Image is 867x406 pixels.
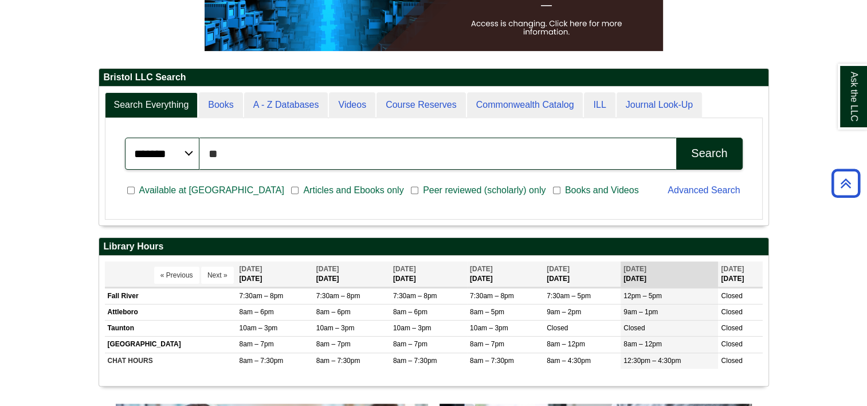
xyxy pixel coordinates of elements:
th: [DATE] [313,261,390,287]
th: [DATE] [467,261,544,287]
td: Taunton [105,321,237,337]
span: Closed [547,324,568,332]
span: 8am – 7:30pm [393,357,437,365]
th: [DATE] [390,261,467,287]
span: 12pm – 5pm [623,292,662,300]
span: 8am – 6pm [393,308,427,316]
span: 8am – 7:30pm [470,357,514,365]
span: 9am – 2pm [547,308,581,316]
span: 10am – 3pm [470,324,508,332]
span: [DATE] [393,265,416,273]
span: 8am – 7pm [316,340,351,348]
a: A - Z Databases [244,92,328,118]
span: 10am – 3pm [316,324,355,332]
td: Fall River [105,288,237,304]
span: 8am – 7pm [393,340,427,348]
span: [DATE] [623,265,646,273]
span: 8am – 7:30pm [316,357,360,365]
span: 8am – 12pm [623,340,662,348]
button: Search [676,138,742,170]
a: Course Reserves [376,92,466,118]
span: Available at [GEOGRAPHIC_DATA] [135,184,289,197]
span: 8am – 6pm [240,308,274,316]
th: [DATE] [621,261,718,287]
span: [DATE] [316,265,339,273]
a: Books [199,92,242,118]
span: [DATE] [721,265,744,273]
span: 7:30am – 8pm [316,292,360,300]
a: Back to Top [827,175,864,191]
span: Closed [721,324,742,332]
a: Journal Look-Up [617,92,702,118]
button: « Previous [154,267,199,284]
span: 10am – 3pm [240,324,278,332]
span: 7:30am – 5pm [547,292,591,300]
input: Available at [GEOGRAPHIC_DATA] [127,185,135,196]
span: Closed [721,357,742,365]
h2: Library Hours [99,238,768,256]
span: Articles and Ebooks only [299,184,408,197]
span: Books and Videos [560,184,644,197]
a: ILL [584,92,615,118]
span: 8am – 4:30pm [547,357,591,365]
span: 12:30pm – 4:30pm [623,357,681,365]
span: Closed [623,324,645,332]
td: Attleboro [105,304,237,321]
span: [DATE] [547,265,570,273]
span: 8am – 7pm [470,340,504,348]
a: Advanced Search [668,185,740,195]
span: Peer reviewed (scholarly) only [418,184,550,197]
th: [DATE] [718,261,762,287]
span: 8am – 5pm [470,308,504,316]
td: [GEOGRAPHIC_DATA] [105,337,237,353]
span: 7:30am – 8pm [470,292,514,300]
span: Closed [721,340,742,348]
span: 9am – 1pm [623,308,658,316]
h2: Bristol LLC Search [99,69,768,87]
span: 8am – 7pm [240,340,274,348]
a: Videos [329,92,375,118]
a: Commonwealth Catalog [467,92,583,118]
span: [DATE] [470,265,493,273]
span: 10am – 3pm [393,324,431,332]
span: Closed [721,308,742,316]
span: 8am – 6pm [316,308,351,316]
th: [DATE] [544,261,621,287]
span: Closed [721,292,742,300]
div: Search [691,147,727,160]
th: [DATE] [237,261,313,287]
input: Articles and Ebooks only [291,185,299,196]
span: 8am – 12pm [547,340,585,348]
span: 8am – 7:30pm [240,357,284,365]
input: Books and Videos [553,185,560,196]
span: [DATE] [240,265,262,273]
button: Next » [201,267,234,284]
a: Search Everything [105,92,198,118]
span: 7:30am – 8pm [393,292,437,300]
td: CHAT HOURS [105,353,237,369]
span: 7:30am – 8pm [240,292,284,300]
input: Peer reviewed (scholarly) only [411,185,418,196]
